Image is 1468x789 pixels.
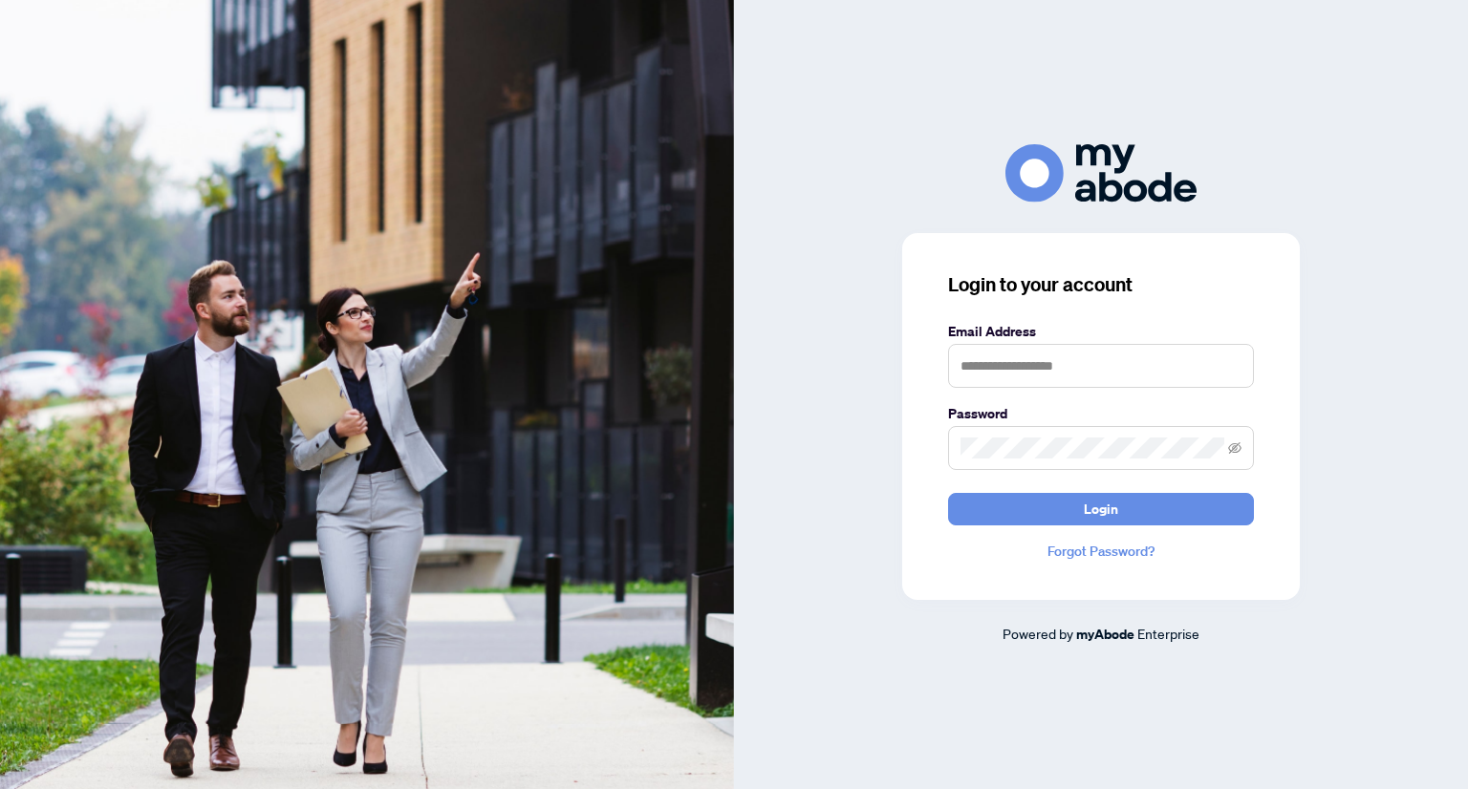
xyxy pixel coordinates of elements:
[948,321,1254,342] label: Email Address
[1137,625,1199,642] span: Enterprise
[1228,441,1241,455] span: eye-invisible
[948,541,1254,562] a: Forgot Password?
[1076,624,1134,645] a: myAbode
[948,271,1254,298] h3: Login to your account
[948,493,1254,525] button: Login
[1084,494,1118,524] span: Login
[1005,144,1197,203] img: ma-logo
[1003,625,1073,642] span: Powered by
[948,403,1254,424] label: Password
